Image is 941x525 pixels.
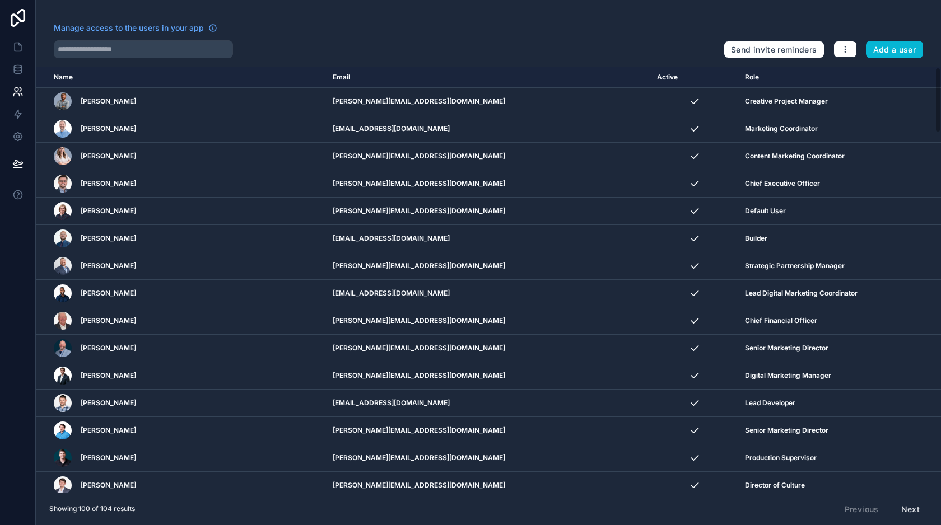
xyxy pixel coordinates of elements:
[326,335,650,362] td: [PERSON_NAME][EMAIL_ADDRESS][DOMAIN_NAME]
[81,152,136,161] span: [PERSON_NAME]
[745,152,845,161] span: Content Marketing Coordinator
[650,67,738,88] th: Active
[326,307,650,335] td: [PERSON_NAME][EMAIL_ADDRESS][DOMAIN_NAME]
[893,500,928,519] button: Next
[724,41,824,59] button: Send invite reminders
[745,316,817,325] span: Chief Financial Officer
[326,225,650,252] td: [EMAIL_ADDRESS][DOMAIN_NAME]
[54,22,217,34] a: Manage access to the users in your app
[326,280,650,307] td: [EMAIL_ADDRESS][DOMAIN_NAME]
[326,444,650,472] td: [PERSON_NAME][EMAIL_ADDRESS][DOMAIN_NAME]
[326,252,650,280] td: [PERSON_NAME][EMAIL_ADDRESS][DOMAIN_NAME]
[81,261,136,270] span: [PERSON_NAME]
[81,289,136,298] span: [PERSON_NAME]
[745,124,818,133] span: Marketing Coordinator
[745,289,858,298] span: Lead Digital Marketing Coordinator
[81,481,136,490] span: [PERSON_NAME]
[326,115,650,143] td: [EMAIL_ADDRESS][DOMAIN_NAME]
[738,67,907,88] th: Role
[81,207,136,215] span: [PERSON_NAME]
[49,504,135,513] span: Showing 100 of 104 results
[81,316,136,325] span: [PERSON_NAME]
[81,399,136,407] span: [PERSON_NAME]
[326,67,650,88] th: Email
[81,234,136,243] span: [PERSON_NAME]
[745,207,786,215] span: Default User
[745,399,795,407] span: Lead Developer
[326,143,650,170] td: [PERSON_NAME][EMAIL_ADDRESS][DOMAIN_NAME]
[745,97,828,106] span: Creative Project Manager
[326,198,650,225] td: [PERSON_NAME][EMAIL_ADDRESS][DOMAIN_NAME]
[326,390,650,417] td: [EMAIL_ADDRESS][DOMAIN_NAME]
[81,426,136,435] span: [PERSON_NAME]
[326,88,650,115] td: [PERSON_NAME][EMAIL_ADDRESS][DOMAIN_NAME]
[54,22,204,34] span: Manage access to the users in your app
[81,344,136,353] span: [PERSON_NAME]
[745,261,845,270] span: Strategic Partnership Manager
[36,67,326,88] th: Name
[326,417,650,444] td: [PERSON_NAME][EMAIL_ADDRESS][DOMAIN_NAME]
[866,41,924,59] button: Add a user
[745,179,820,188] span: Chief Executive Officer
[745,344,828,353] span: Senior Marketing Director
[81,179,136,188] span: [PERSON_NAME]
[326,170,650,198] td: [PERSON_NAME][EMAIL_ADDRESS][DOMAIN_NAME]
[745,234,767,243] span: Builder
[81,97,136,106] span: [PERSON_NAME]
[745,371,831,380] span: Digital Marketing Manager
[326,362,650,390] td: [PERSON_NAME][EMAIL_ADDRESS][DOMAIN_NAME]
[745,426,828,435] span: Senior Marketing Director
[745,481,805,490] span: Director of Culture
[81,124,136,133] span: [PERSON_NAME]
[81,371,136,380] span: [PERSON_NAME]
[745,453,817,462] span: Production Supervisor
[36,67,941,493] div: scrollable content
[326,472,650,499] td: [PERSON_NAME][EMAIL_ADDRESS][DOMAIN_NAME]
[81,453,136,462] span: [PERSON_NAME]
